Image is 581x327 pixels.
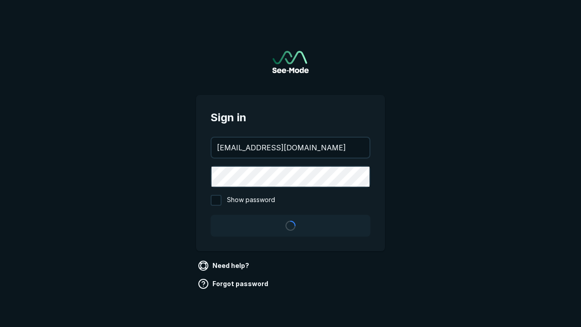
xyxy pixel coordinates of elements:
img: See-Mode Logo [272,51,309,73]
input: your@email.com [212,138,369,158]
a: Need help? [196,258,253,273]
a: Go to sign in [272,51,309,73]
span: Show password [227,195,275,206]
a: Forgot password [196,277,272,291]
span: Sign in [211,109,370,126]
